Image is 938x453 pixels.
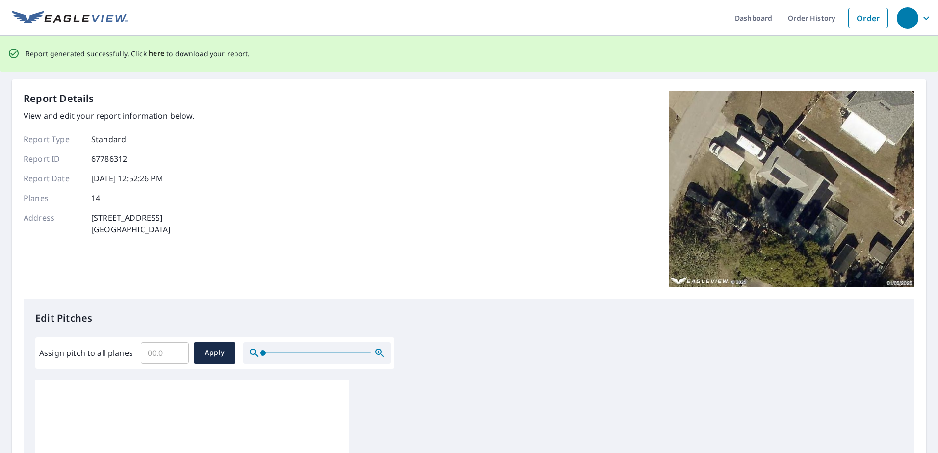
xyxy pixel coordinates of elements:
p: View and edit your report information below. [24,110,195,122]
span: Apply [202,347,228,359]
p: [DATE] 12:52:26 PM [91,173,163,184]
label: Assign pitch to all planes [39,347,133,359]
p: 14 [91,192,100,204]
p: Report ID [24,153,82,165]
button: Apply [194,342,235,364]
p: Report Details [24,91,94,106]
p: Standard [91,133,126,145]
p: Report Date [24,173,82,184]
p: Report Type [24,133,82,145]
img: EV Logo [12,11,128,25]
a: Order [848,8,888,28]
p: Address [24,212,82,235]
input: 00.0 [141,339,189,367]
p: Edit Pitches [35,311,903,326]
p: [STREET_ADDRESS] [GEOGRAPHIC_DATA] [91,212,171,235]
img: Top image [669,91,914,287]
button: here [149,48,165,60]
p: Report generated successfully. Click to download your report. [26,48,250,60]
p: 67786312 [91,153,127,165]
p: Planes [24,192,82,204]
